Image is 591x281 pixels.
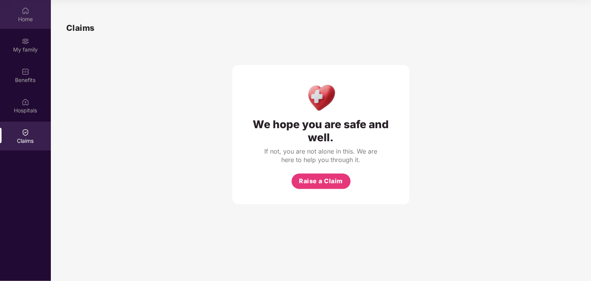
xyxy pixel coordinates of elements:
img: svg+xml;base64,PHN2ZyBpZD0iSG9tZSIgeG1sbnM9Imh0dHA6Ly93d3cudzMub3JnLzIwMDAvc3ZnIiB3aWR0aD0iMjAiIG... [22,7,29,15]
button: Raise a Claim [292,174,351,189]
span: Raise a Claim [299,176,343,186]
img: svg+xml;base64,PHN2ZyBpZD0iSG9zcGl0YWxzIiB4bWxucz0iaHR0cDovL3d3dy53My5vcmcvMjAwMC9zdmciIHdpZHRoPS... [22,98,29,106]
img: svg+xml;base64,PHN2ZyBpZD0iQmVuZWZpdHMiIHhtbG5zPSJodHRwOi8vd3d3LnczLm9yZy8yMDAwL3N2ZyIgd2lkdGg9Ij... [22,68,29,75]
div: We hope you are safe and well. [248,118,394,144]
img: svg+xml;base64,PHN2ZyB3aWR0aD0iMjAiIGhlaWdodD0iMjAiIHZpZXdCb3g9IjAgMCAyMCAyMCIgZmlsbD0ibm9uZSIgeG... [22,37,29,45]
img: svg+xml;base64,PHN2ZyBpZD0iQ2xhaW0iIHhtbG5zPSJodHRwOi8vd3d3LnczLm9yZy8yMDAwL3N2ZyIgd2lkdGg9IjIwIi... [22,129,29,136]
img: Health Care [304,80,338,114]
div: If not, you are not alone in this. We are here to help you through it. [263,147,379,164]
h1: Claims [66,22,95,34]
